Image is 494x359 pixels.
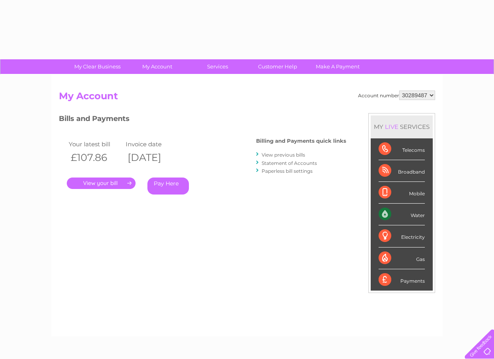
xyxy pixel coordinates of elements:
[245,59,310,74] a: Customer Help
[262,152,305,158] a: View previous bills
[383,123,400,130] div: LIVE
[256,138,346,144] h4: Billing and Payments quick links
[262,160,317,166] a: Statement of Accounts
[67,139,124,149] td: Your latest bill
[262,168,313,174] a: Paperless bill settings
[379,248,425,269] div: Gas
[379,138,425,160] div: Telecoms
[67,178,136,189] a: .
[358,91,435,100] div: Account number
[59,113,346,127] h3: Bills and Payments
[379,269,425,291] div: Payments
[124,149,181,166] th: [DATE]
[147,178,189,195] a: Pay Here
[371,115,433,138] div: MY SERVICES
[379,182,425,204] div: Mobile
[379,204,425,225] div: Water
[125,59,190,74] a: My Account
[305,59,370,74] a: Make A Payment
[185,59,250,74] a: Services
[124,139,181,149] td: Invoice date
[67,149,124,166] th: £107.86
[59,91,435,106] h2: My Account
[379,225,425,247] div: Electricity
[65,59,130,74] a: My Clear Business
[379,160,425,182] div: Broadband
